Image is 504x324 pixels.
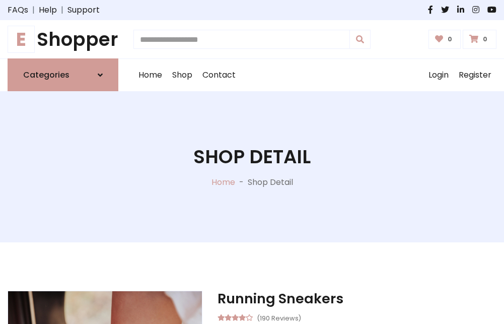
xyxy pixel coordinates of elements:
span: | [28,4,39,16]
p: Shop Detail [248,176,293,188]
a: FAQs [8,4,28,16]
a: Home [133,59,167,91]
span: E [8,26,35,53]
h6: Categories [23,70,69,80]
a: 0 [463,30,496,49]
span: 0 [480,35,490,44]
a: Help [39,4,57,16]
a: Categories [8,58,118,91]
h1: Shopper [8,28,118,50]
span: 0 [445,35,455,44]
a: Shop [167,59,197,91]
a: EShopper [8,28,118,50]
p: - [235,176,248,188]
a: Home [211,176,235,188]
h3: Running Sneakers [218,291,496,307]
a: Login [423,59,454,91]
a: Register [454,59,496,91]
span: | [57,4,67,16]
a: 0 [428,30,461,49]
a: Support [67,4,100,16]
a: Contact [197,59,241,91]
h1: Shop Detail [193,146,311,168]
small: (190 Reviews) [257,311,301,323]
